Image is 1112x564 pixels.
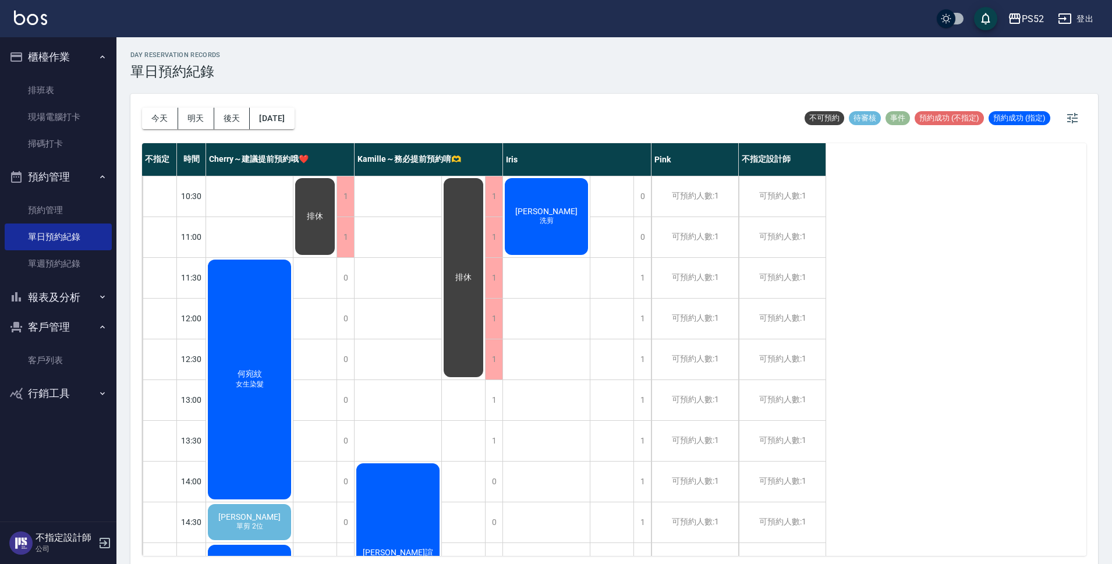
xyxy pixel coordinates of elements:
[739,421,826,461] div: 可預約人數:1
[337,462,354,502] div: 0
[177,339,206,379] div: 12:30
[633,462,651,502] div: 1
[5,197,112,224] a: 預約管理
[651,143,739,176] div: Pink
[485,217,502,257] div: 1
[651,421,738,461] div: 可預約人數:1
[214,108,250,129] button: 後天
[234,522,265,531] span: 單剪 2位
[250,108,294,129] button: [DATE]
[337,217,354,257] div: 1
[337,299,354,339] div: 0
[633,258,651,298] div: 1
[886,113,910,123] span: 事件
[633,217,651,257] div: 0
[5,312,112,342] button: 客戶管理
[739,339,826,379] div: 可預約人數:1
[178,108,214,129] button: 明天
[633,339,651,379] div: 1
[142,108,178,129] button: 今天
[739,380,826,420] div: 可預約人數:1
[177,461,206,502] div: 14:00
[5,130,112,157] a: 掃碼打卡
[5,224,112,250] a: 單日預約紀錄
[739,217,826,257] div: 可預約人數:1
[739,176,826,217] div: 可預約人數:1
[739,143,826,176] div: 不指定設計師
[233,379,266,389] span: 女生染髮
[453,272,474,283] span: 排休
[805,113,844,123] span: 不可預約
[130,51,221,59] h2: day Reservation records
[9,531,33,555] img: Person
[651,299,738,339] div: 可預約人數:1
[485,258,502,298] div: 1
[142,143,177,176] div: 不指定
[235,369,264,379] span: 何宛紋
[5,162,112,192] button: 預約管理
[739,502,826,542] div: 可預約人數:1
[216,512,283,522] span: [PERSON_NAME]
[5,347,112,374] a: 客戶列表
[177,502,206,542] div: 14:30
[485,502,502,542] div: 0
[337,339,354,379] div: 0
[739,299,826,339] div: 可預約人數:1
[177,176,206,217] div: 10:30
[337,502,354,542] div: 0
[633,176,651,217] div: 0
[633,380,651,420] div: 1
[651,502,738,542] div: 可預約人數:1
[355,143,503,176] div: Kamille～務必提前預約唷🫶
[633,502,651,542] div: 1
[5,77,112,104] a: 排班表
[513,207,580,216] span: [PERSON_NAME]
[177,143,206,176] div: 時間
[177,217,206,257] div: 11:00
[739,258,826,298] div: 可預約人數:1
[485,421,502,461] div: 1
[739,462,826,502] div: 可預約人數:1
[849,113,881,123] span: 待審核
[651,217,738,257] div: 可預約人數:1
[337,176,354,217] div: 1
[651,380,738,420] div: 可預約人數:1
[360,548,435,558] span: [PERSON_NAME]諠
[485,339,502,379] div: 1
[1022,12,1044,26] div: PS52
[36,532,95,544] h5: 不指定設計師
[177,257,206,298] div: 11:30
[989,113,1050,123] span: 預約成功 (指定)
[537,216,556,226] span: 洗剪
[337,380,354,420] div: 0
[633,421,651,461] div: 1
[651,339,738,379] div: 可預約人數:1
[503,143,651,176] div: Iris
[5,42,112,72] button: 櫃檯作業
[651,176,738,217] div: 可預約人數:1
[177,379,206,420] div: 13:00
[304,211,325,222] span: 排休
[5,104,112,130] a: 現場電腦打卡
[177,420,206,461] div: 13:30
[485,462,502,502] div: 0
[974,7,997,30] button: save
[36,544,95,554] p: 公司
[14,10,47,25] img: Logo
[651,462,738,502] div: 可預約人數:1
[1003,7,1049,31] button: PS52
[485,176,502,217] div: 1
[915,113,984,123] span: 預約成功 (不指定)
[485,380,502,420] div: 1
[633,299,651,339] div: 1
[1053,8,1098,30] button: 登出
[177,298,206,339] div: 12:00
[5,250,112,277] a: 單週預約紀錄
[206,143,355,176] div: Cherry～建議提前預約哦❤️
[651,258,738,298] div: 可預約人數:1
[337,258,354,298] div: 0
[5,378,112,409] button: 行銷工具
[485,299,502,339] div: 1
[5,282,112,313] button: 報表及分析
[337,421,354,461] div: 0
